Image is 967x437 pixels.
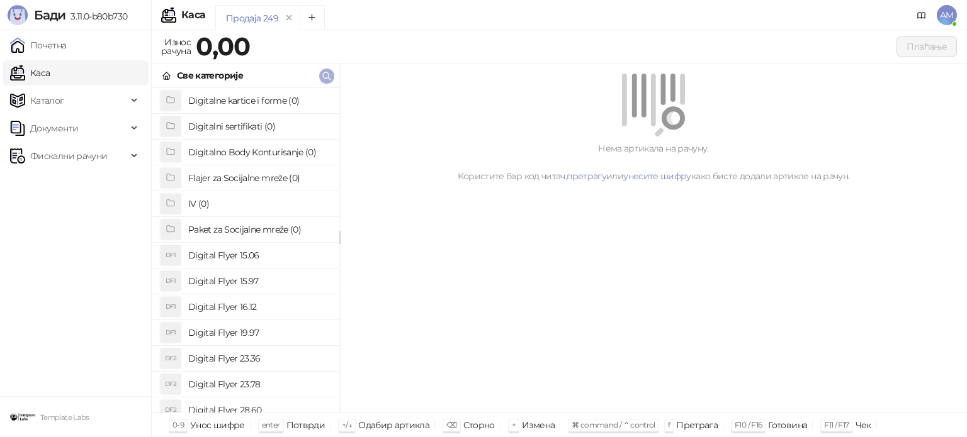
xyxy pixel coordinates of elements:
[572,420,655,429] span: ⌘ command / ⌃ control
[676,417,718,433] div: Претрага
[188,219,329,240] h4: Paket za Socijalne mreže (0)
[10,33,67,58] a: Почетна
[188,271,329,291] h4: Digital Flyer 15.97
[30,143,107,169] span: Фискални рачуни
[896,36,957,57] button: Плаћање
[188,91,329,111] h4: Digitalne kartice i forme (0)
[262,420,280,429] span: enter
[188,400,329,420] h4: Digital Flyer 28.60
[463,417,495,433] div: Сторно
[522,417,555,433] div: Измена
[190,417,245,433] div: Унос шифре
[152,88,339,412] div: grid
[668,420,670,429] span: f
[358,417,429,433] div: Одабир артикла
[446,420,456,429] span: ⌫
[188,194,329,214] h4: IV (0)
[856,417,871,433] div: Чек
[161,323,181,343] div: DF1
[937,5,957,25] span: AM
[735,420,762,429] span: F10 / F16
[10,60,50,86] a: Каса
[161,245,181,265] div: DF1
[196,31,250,62] strong: 0,00
[161,348,181,368] div: DF2
[226,11,278,25] div: Продаја 249
[355,141,952,183] div: Нема артикала на рачуну. Користите бар код читач, или како бисте додали артикле на рачун.
[181,10,205,20] div: Каса
[65,11,127,22] span: 3.11.0-b80b730
[188,348,329,368] h4: Digital Flyer 23.36
[161,271,181,291] div: DF1
[912,5,932,25] a: Документација
[161,374,181,394] div: DF2
[188,374,329,394] h4: Digital Flyer 23.78
[30,116,78,141] span: Документи
[161,400,181,420] div: DF2
[177,69,243,82] div: Све категорије
[623,170,691,182] a: унесите шифру
[34,8,65,23] span: Бади
[300,5,325,30] button: Add tab
[281,13,297,23] button: remove
[172,420,184,429] span: 0-9
[342,420,352,429] span: ↑/↓
[188,297,329,317] h4: Digital Flyer 16.12
[8,5,28,25] img: Logo
[512,420,516,429] span: +
[188,142,329,162] h4: Digitalno Body Konturisanje (0)
[824,420,849,429] span: F11 / F17
[567,170,606,182] a: претрагу
[159,34,193,59] div: Износ рачуна
[30,88,64,113] span: Каталог
[188,323,329,343] h4: Digital Flyer 19.97
[188,116,329,136] h4: Digitalni sertifikati (0)
[286,417,325,433] div: Потврди
[40,413,89,422] small: Template Labs
[188,168,329,188] h4: Flajer za Socijalne mreže (0)
[768,417,807,433] div: Готовина
[10,404,35,429] img: 64x64-companyLogo-46bbf2fd-0887-484e-a02e-a45a40244bfa.png
[188,245,329,265] h4: Digital Flyer 15.06
[161,297,181,317] div: DF1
